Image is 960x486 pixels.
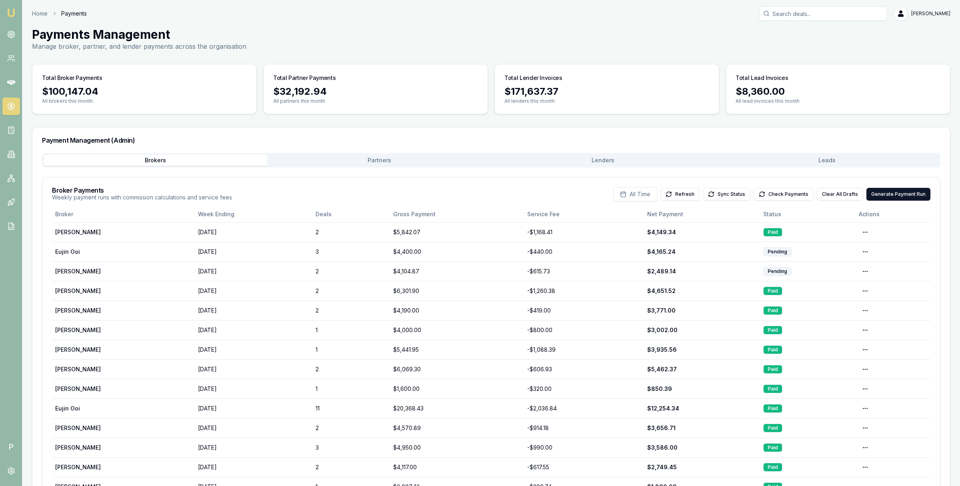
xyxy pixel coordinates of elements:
[527,385,640,393] div: - $320.00
[393,365,521,373] div: $6,069.30
[55,228,192,236] div: [PERSON_NAME]
[527,267,640,275] div: - $615.73
[195,379,312,398] td: [DATE]
[195,222,312,242] td: [DATE]
[316,248,387,256] div: 3
[856,206,930,222] th: Actions
[647,404,757,412] div: $12,254.34
[195,398,312,418] td: [DATE]
[393,267,521,275] div: $4,104.87
[647,287,757,295] div: $4,651.52
[393,326,521,334] div: $4,000.00
[527,287,640,295] div: - $1,260.38
[195,359,312,379] td: [DATE]
[393,444,521,452] div: $4,950.00
[763,365,782,374] div: Paid
[911,10,950,17] span: [PERSON_NAME]
[32,27,246,42] h1: Payments Management
[55,404,192,412] div: Eujin Ooi
[527,463,640,471] div: - $617.55
[763,247,792,256] div: Pending
[42,98,247,104] p: All brokers this month
[55,248,192,256] div: Eujin Ooi
[647,346,757,354] div: $3,935.56
[763,228,782,237] div: Paid
[32,10,48,18] a: Home
[647,385,757,393] div: $850.39
[316,307,387,315] div: 2
[527,404,640,412] div: - $2,036.84
[866,188,930,201] button: Generate Payment Run
[316,385,387,393] div: 1
[504,74,562,82] h3: Total Lender Invoices
[736,85,940,98] div: $8,360.00
[195,438,312,457] td: [DATE]
[273,98,478,104] p: All partners this month
[703,188,750,201] button: Sync Status
[759,6,887,21] input: Search deals
[527,365,640,373] div: - $606.93
[647,248,757,256] div: $4,165.24
[647,463,757,471] div: $2,749.45
[55,385,192,393] div: [PERSON_NAME]
[763,306,782,315] div: Paid
[55,444,192,452] div: [PERSON_NAME]
[316,287,387,295] div: 2
[527,346,640,354] div: - $1,088.39
[52,193,232,201] p: Weekly payment runs with commission calculations and service fees
[32,42,246,51] p: Manage broker, partner, and lender payments across the organisation
[55,326,192,334] div: [PERSON_NAME]
[52,187,232,193] h3: Broker Payments
[32,10,87,18] nav: breadcrumb
[647,267,757,275] div: $2,489.14
[763,384,782,393] div: Paid
[527,444,640,452] div: - $990.00
[736,74,788,82] h3: Total Lead Invoices
[55,424,192,432] div: [PERSON_NAME]
[316,404,387,412] div: 11
[763,424,782,432] div: Paid
[61,10,87,18] span: Payments
[55,346,192,354] div: [PERSON_NAME]
[763,404,782,413] div: Paid
[763,463,782,472] div: Paid
[393,287,521,295] div: $6,301.90
[504,85,709,98] div: $171,637.37
[817,188,863,201] button: Clear All Drafts
[316,463,387,471] div: 2
[715,155,939,166] button: Leads
[42,85,247,98] div: $100,147.04
[393,385,521,393] div: $1,600.00
[316,267,387,275] div: 2
[55,267,192,275] div: [PERSON_NAME]
[55,287,192,295] div: [PERSON_NAME]
[763,326,782,335] div: Paid
[195,320,312,340] td: [DATE]
[754,188,814,201] button: Check Payments
[613,187,657,201] button: All Time
[763,287,782,295] div: Paid
[763,443,782,452] div: Paid
[524,206,644,222] th: Service Fee
[55,463,192,471] div: [PERSON_NAME]
[763,345,782,354] div: Paid
[195,281,312,301] td: [DATE]
[268,155,492,166] button: Partners
[6,8,16,18] img: emu-icon-u.png
[527,228,640,236] div: - $1,168.41
[316,365,387,373] div: 2
[390,206,524,222] th: Gross Payment
[393,228,521,236] div: $5,842.07
[42,74,102,82] h3: Total Broker Payments
[760,206,856,222] th: Status
[393,307,521,315] div: $4,190.00
[55,307,192,315] div: [PERSON_NAME]
[647,326,757,334] div: $3,002.00
[273,74,336,82] h3: Total Partner Payments
[316,228,387,236] div: 2
[195,457,312,477] td: [DATE]
[42,137,940,143] h3: Payment Management (Admin)
[527,424,640,432] div: - $914.18
[630,190,650,198] span: All Time
[316,444,387,452] div: 3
